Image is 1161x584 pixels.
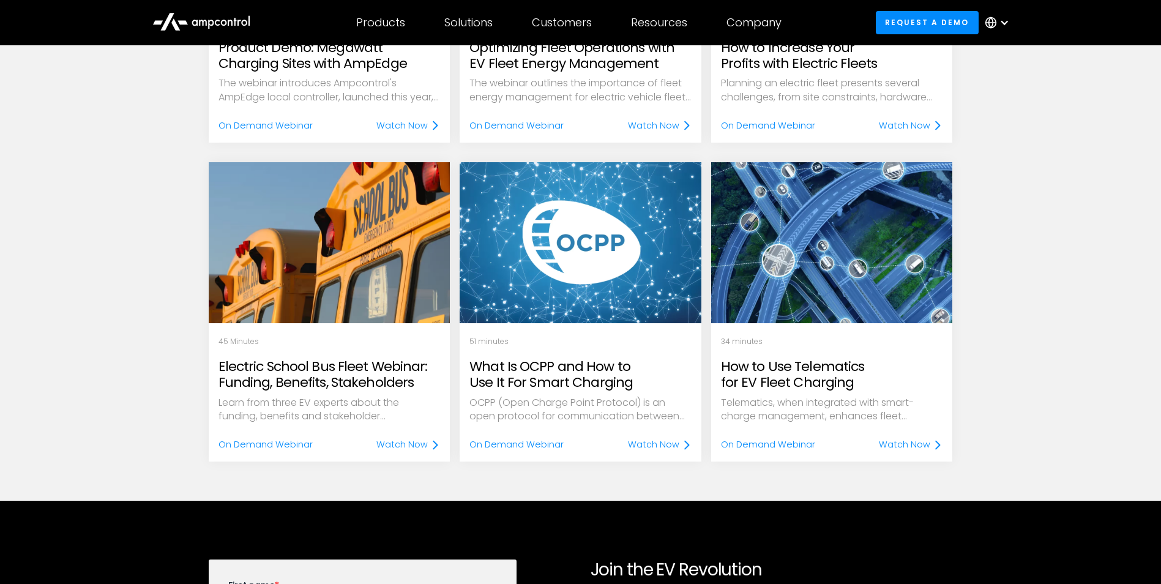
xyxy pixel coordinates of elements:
div: On Demand Webinar [469,438,564,451]
a: Watch Now [879,119,943,132]
div: Products [356,16,405,29]
div: Customers [532,16,592,29]
div: On Demand Webinar [218,119,313,132]
p: The webinar outlines the importance of fleet energy management for electric vehicle fleet operati... [469,77,692,104]
p: Planning an electric fleet presents several challenges, from site constraints, hardware options, ... [721,77,943,104]
h2: How to Use Telematics for EV Fleet Charging [721,359,943,391]
div: Watch Now [376,438,428,451]
div: Solutions [444,16,493,29]
div: Watch Now [628,119,679,132]
h2: Optimizing Fleet Operations with EV Fleet Energy Management [469,40,692,72]
p: Telematics, when integrated with smart-charge management, enhances fleet efficiency, reduces cost... [721,396,943,424]
p: Learn from three EV experts about the funding, benefits and stakeholder involvement needed for yo... [218,396,441,424]
div: Resources [631,16,687,29]
p: 45 Minutes [218,337,441,346]
p: The webinar introduces Ampcontrol's AmpEdge local controller, launched this year, to address spec... [218,77,441,104]
a: Watch Now [376,438,440,451]
a: Watch Now [628,119,692,132]
h2: What Is OCPP and How to Use It For Smart Charging [469,359,692,391]
div: Company [726,16,782,29]
div: Watch Now [376,119,428,132]
a: Watch Now [879,438,943,451]
a: Request a demo [876,11,979,34]
a: Watch Now [628,438,692,451]
div: On Demand Webinar [218,438,313,451]
h2: How to Increase Your Profits with Electric Fleets [721,40,943,72]
p: 34 minutes [721,337,943,346]
img: telematics in ev charging explained for fleets with ev charging expert [711,162,953,323]
div: Watch Now [628,438,679,451]
div: On Demand Webinar [469,119,564,132]
h2: Product Demo: Megawatt Charging Sites with AmpEdge [218,40,441,72]
img: Webinar: What Is OCPP and How to Use It For Smart Charging [460,162,701,323]
h2: Electric School Bus Fleet Webinar: Funding, Benefits, Stakeholders [218,359,441,391]
h2: Join the EV Revolution [591,560,953,580]
div: On Demand Webinar [721,438,815,451]
div: Watch Now [879,438,930,451]
a: Watch Now [376,119,440,132]
p: 51 minutes [469,337,692,346]
img: Electric School Bus Fleet 101: Funding, Benefits and Stakeholder Involvement [190,150,468,335]
div: Watch Now [879,119,930,132]
p: OCPP (Open Charge Point Protocol) is an open protocol for communication between charging stations... [469,396,692,424]
div: On Demand Webinar [721,119,815,132]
